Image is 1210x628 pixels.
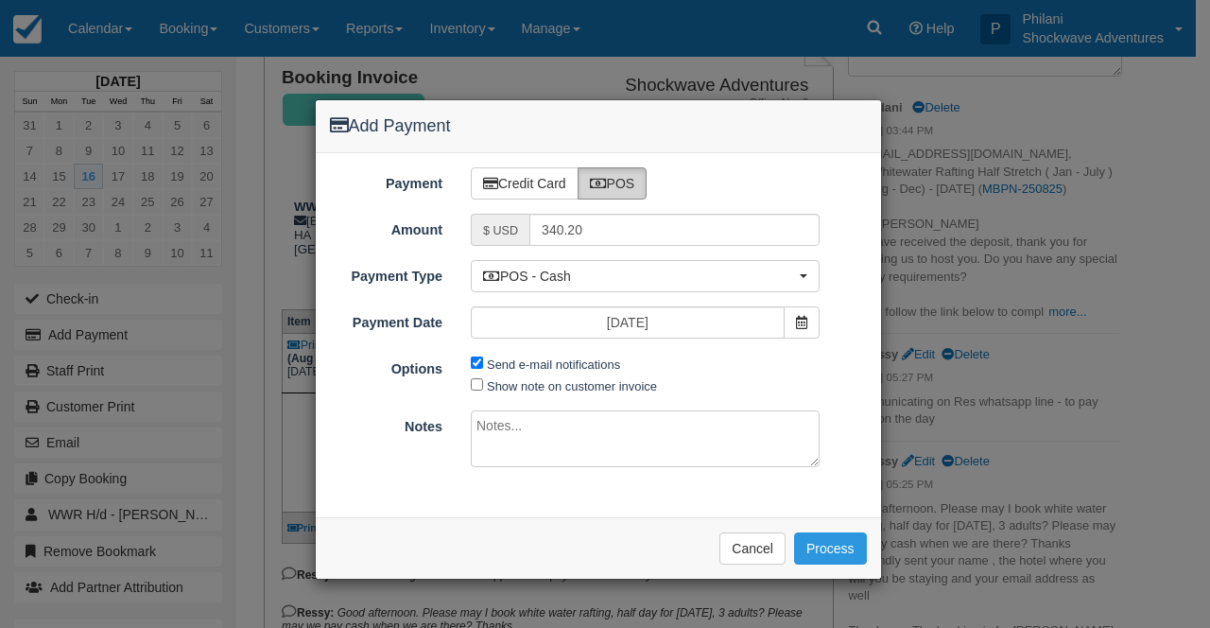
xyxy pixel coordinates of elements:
label: Show note on customer invoice [487,379,657,393]
label: Payment [316,167,458,194]
label: Payment Type [316,260,458,287]
span: POS - Cash [483,267,795,286]
label: Send e-mail notifications [487,358,620,372]
button: Process [794,532,867,565]
h4: Add Payment [330,114,867,139]
label: Notes [316,410,458,437]
label: Credit Card [471,167,579,200]
input: Valid amount required. [529,214,820,246]
label: POS [578,167,648,200]
small: $ USD [483,224,518,237]
button: Cancel [719,532,786,565]
button: POS - Cash [471,260,820,292]
label: Options [316,353,458,379]
label: Payment Date [316,306,458,333]
label: Amount [316,214,458,240]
